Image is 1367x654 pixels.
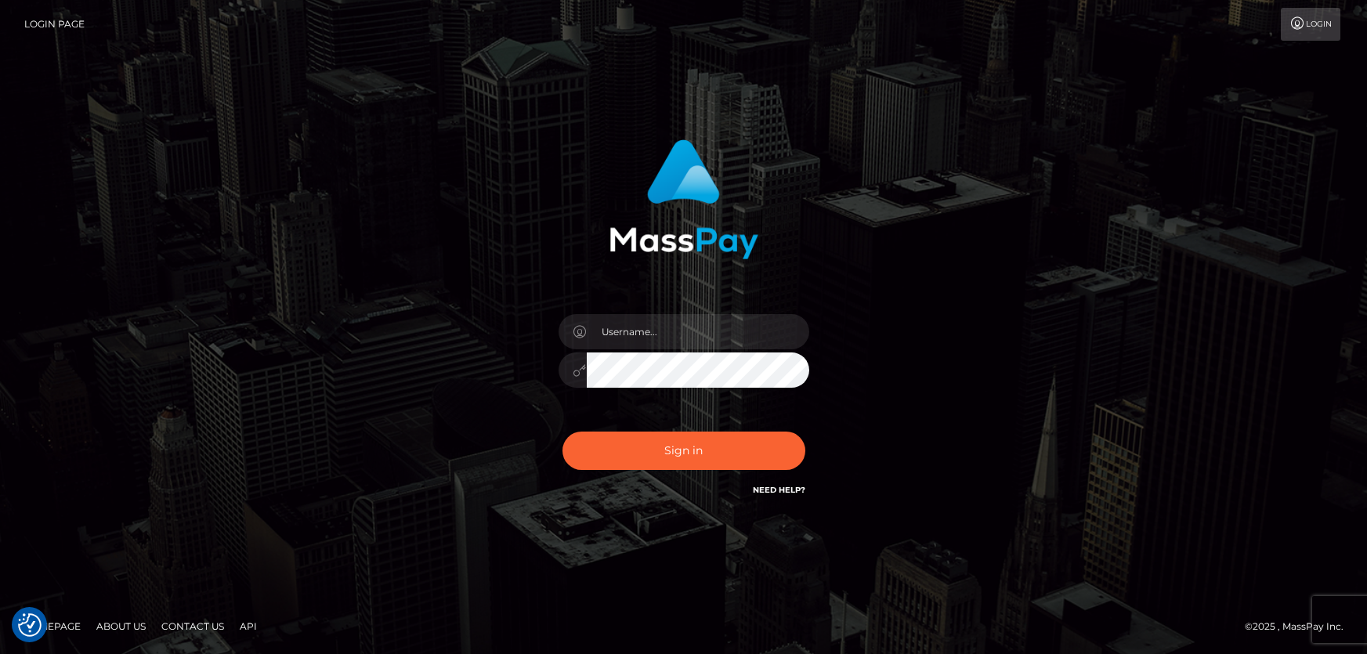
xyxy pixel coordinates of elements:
button: Consent Preferences [18,613,42,637]
img: Revisit consent button [18,613,42,637]
a: Contact Us [155,614,230,638]
input: Username... [587,314,809,349]
a: Login Page [24,8,85,41]
a: About Us [90,614,152,638]
a: Login [1281,8,1340,41]
a: Homepage [17,614,87,638]
div: © 2025 , MassPay Inc. [1245,618,1355,635]
img: MassPay Login [609,139,758,259]
a: API [233,614,263,638]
